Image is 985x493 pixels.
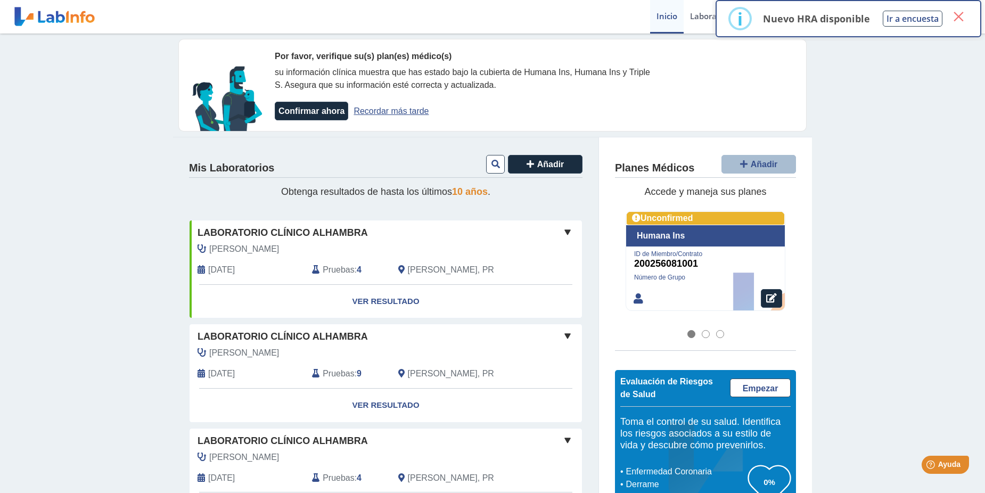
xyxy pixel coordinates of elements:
h4: Planes Médicos [615,162,694,175]
span: Pruebas [323,367,354,380]
span: Accede y maneja sus planes [644,186,766,197]
li: Derrame [623,478,748,491]
span: Pruebas [323,264,354,276]
a: Empezar [730,379,791,397]
span: 10 años [452,186,488,197]
span: Laboratorio Clínico Alhambra [198,330,368,344]
span: Evaluación de Riesgos de Salud [620,377,713,399]
button: Añadir [721,155,796,174]
span: Gomez Rivera, Jose [209,451,279,464]
span: Empezar [743,384,778,393]
span: su información clínica muestra que has estado bajo la cubierta de Humana Ins, Humana Ins y Triple... [275,68,650,89]
span: Juana Diaz, PR [408,264,494,276]
b: 4 [357,473,362,482]
span: 2024-04-05 [208,472,235,484]
b: 4 [357,265,362,274]
button: Confirmar ahora [275,102,348,120]
iframe: Help widget launcher [890,451,973,481]
h3: 0% [748,475,791,489]
button: Ir a encuesta [883,11,942,27]
span: Juana Diaz, PR [408,367,494,380]
span: Laboratorio Clínico Alhambra [198,434,368,448]
span: Olivera Morales, Jonathan [209,243,279,256]
span: Obtenga resultados de hasta los últimos . [281,186,490,197]
a: Recordar más tarde [354,106,429,116]
span: Juana Diaz, PR [408,472,494,484]
span: Pruebas [323,472,354,484]
h5: Toma el control de su salud. Identifica los riesgos asociados a su estilo de vida y descubre cómo... [620,416,791,451]
p: Nuevo HRA disponible [763,12,870,25]
div: : [304,367,390,380]
span: Laboratorio Clínico Alhambra [198,226,368,240]
li: Enfermedad Coronaria [623,465,748,478]
div: i [737,9,743,28]
h4: Mis Laboratorios [189,162,274,175]
div: : [304,472,390,484]
button: Añadir [508,155,582,174]
button: Close this dialog [949,7,968,26]
span: Concepcion, Maryrose [209,347,279,359]
div: Por favor, verifique su(s) plan(es) médico(s) [275,50,653,63]
b: 9 [357,369,362,378]
span: 2025-09-05 [208,264,235,276]
span: 2025-03-14 [208,367,235,380]
a: Ver Resultado [190,285,582,318]
a: Ver Resultado [190,389,582,422]
div: : [304,264,390,276]
span: Añadir [537,160,564,169]
span: Añadir [751,160,778,169]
